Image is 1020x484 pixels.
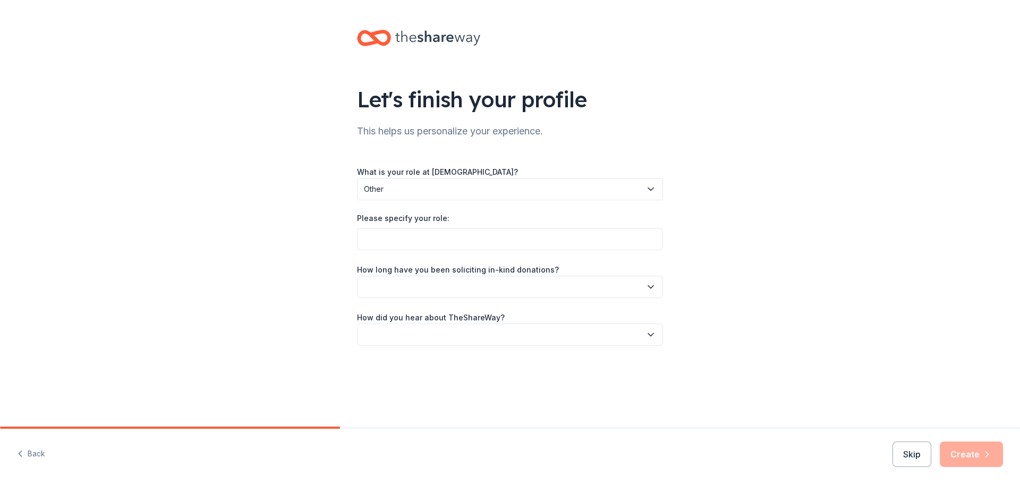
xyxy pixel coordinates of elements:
label: How long have you been soliciting in-kind donations? [357,265,559,275]
button: Back [17,443,45,465]
label: Please specify your role: [357,213,449,224]
div: Let's finish your profile [357,84,663,114]
label: What is your role at [DEMOGRAPHIC_DATA]? [357,167,518,177]
span: Other [364,183,641,196]
div: This helps us personalize your experience. [357,123,663,140]
button: Skip [892,441,931,467]
button: Other [357,178,663,200]
label: How did you hear about TheShareWay? [357,312,505,323]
